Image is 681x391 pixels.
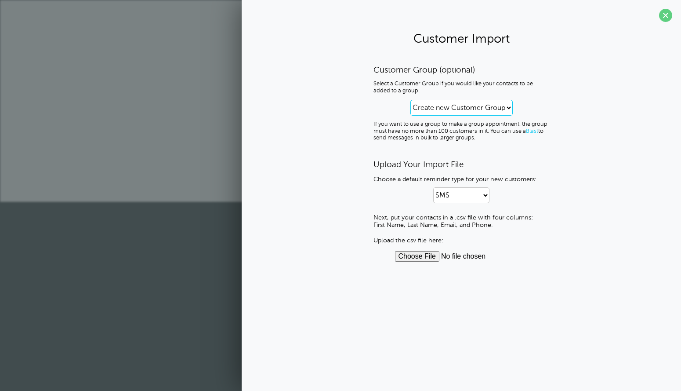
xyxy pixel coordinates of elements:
[9,169,672,178] p: You can also enter a customer .
[373,175,549,183] p: Choose a default reminder type for your new customers:
[9,51,672,62] h1: Import Customers
[373,159,549,169] h3: Upload Your Import File
[250,31,672,46] h2: Customer Import
[373,80,549,94] p: Select a Customer Group if you would like your contacts to be added to a group.
[209,119,472,127] p: Click the button below to import customers!
[373,214,549,244] p: Next, put your contacts in a .csv file with four columns: First Name, Last Name, Email, and Phone...
[373,121,549,141] p: If you want to use a group to make a group appointment, the group must have no more than 100 cust...
[373,65,549,75] h3: Customer Group (optional)
[526,128,538,134] a: Blast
